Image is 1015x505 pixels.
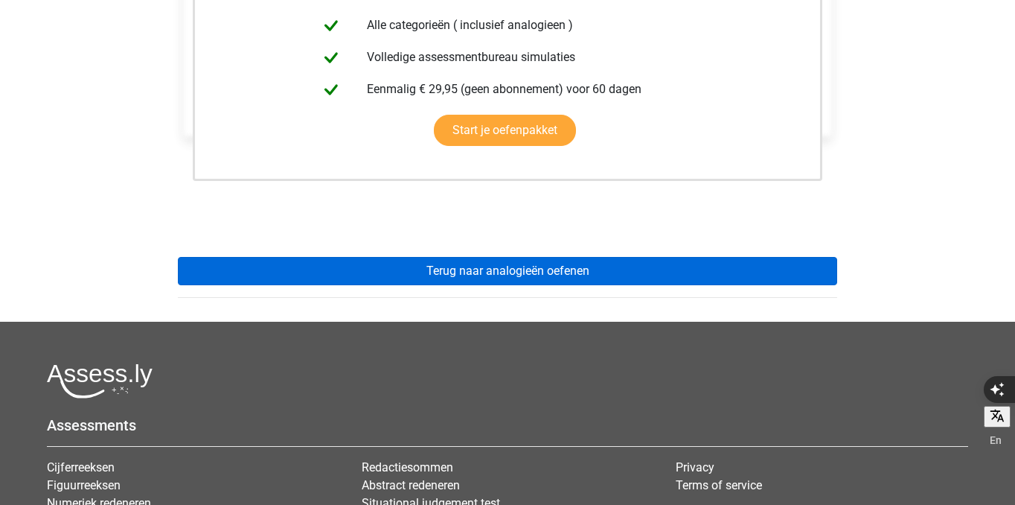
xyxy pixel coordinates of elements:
[362,460,453,474] a: Redactiesommen
[434,115,576,146] a: Start je oefenpakket
[47,416,968,434] h5: Assessments
[47,478,121,492] a: Figuurreeksen
[676,460,714,474] a: Privacy
[676,478,762,492] a: Terms of service
[47,460,115,474] a: Cijferreeksen
[362,478,460,492] a: Abstract redeneren
[178,257,837,285] a: Terug naar analogieën oefenen
[47,363,153,398] img: Assessly logo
